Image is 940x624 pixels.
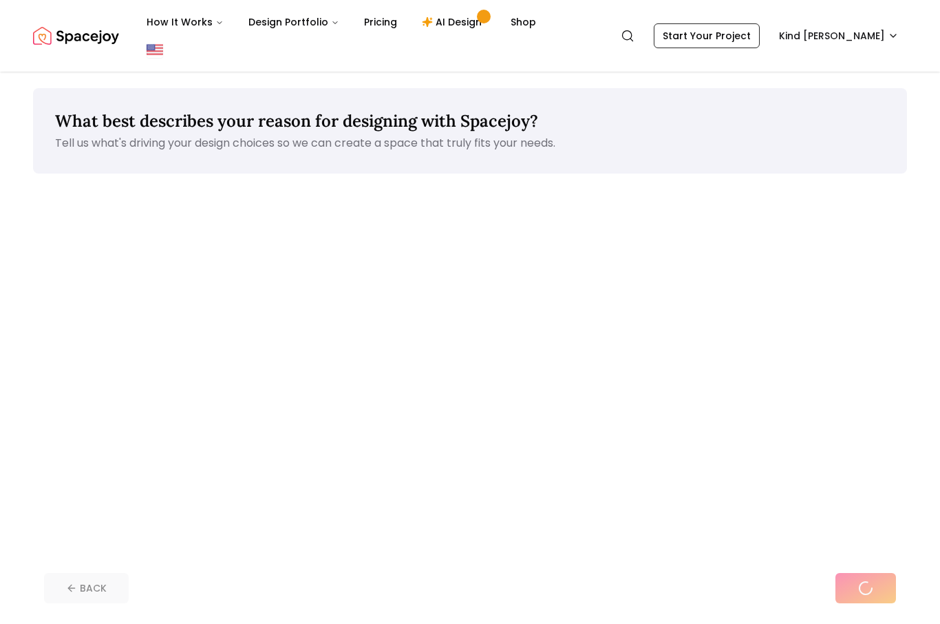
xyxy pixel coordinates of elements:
[500,8,547,36] a: Shop
[33,22,119,50] img: Spacejoy Logo
[136,8,547,36] nav: Main
[55,135,885,152] p: Tell us what's driving your design choices so we can create a space that truly fits your needs.
[353,8,408,36] a: Pricing
[411,8,497,36] a: AI Design
[33,22,119,50] a: Spacejoy
[237,8,350,36] button: Design Portfolio
[147,41,163,58] img: United States
[771,23,907,48] button: Kind [PERSON_NAME]
[654,23,760,48] a: Start Your Project
[136,8,235,36] button: How It Works
[55,110,538,132] span: What best describes your reason for designing with Spacejoy?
